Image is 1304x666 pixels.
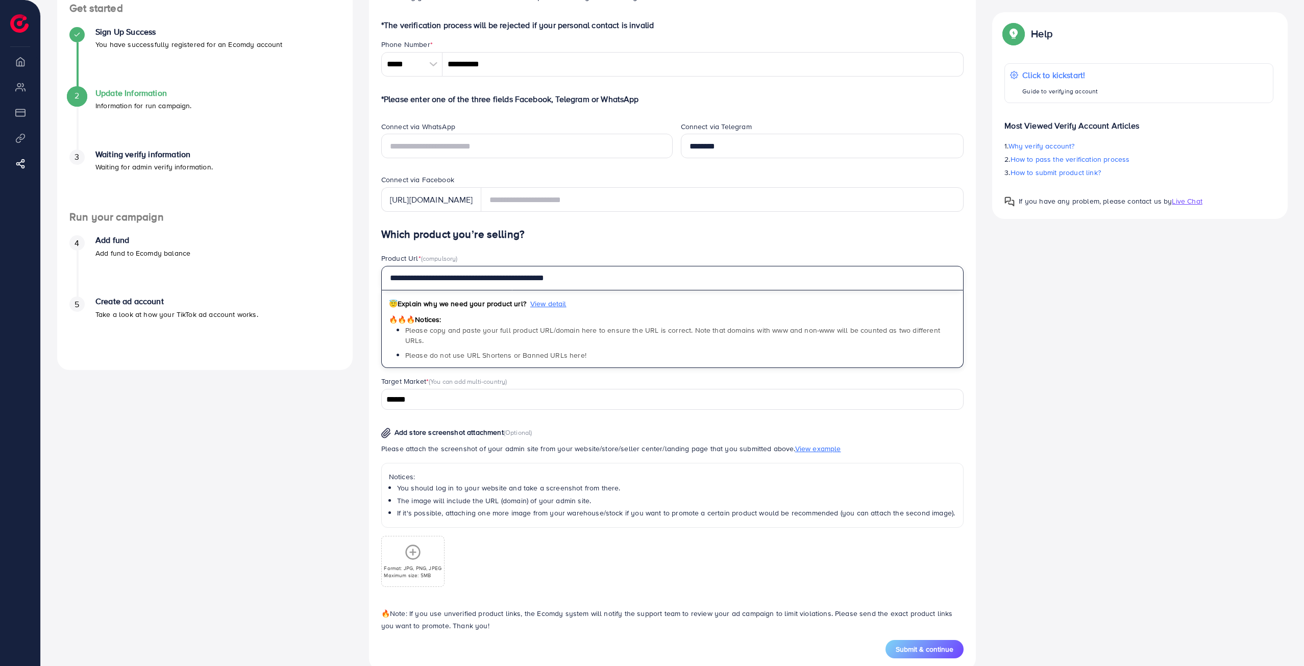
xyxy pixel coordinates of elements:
h4: Create ad account [95,297,258,306]
h4: Add fund [95,235,190,245]
span: View example [795,443,841,454]
label: Target Market [381,376,507,386]
p: 1. [1004,140,1273,152]
p: Maximum size: 5MB [384,572,441,579]
h4: Update Information [95,88,192,98]
h4: Which product you’re selling? [381,228,964,241]
img: Popup guide [1004,24,1023,43]
span: Please copy and paste your full product URL/domain here to ensure the URL is correct. Note that d... [405,325,940,346]
span: Notices: [389,314,441,325]
label: Phone Number [381,39,433,50]
input: Search for option [383,392,951,408]
div: [URL][DOMAIN_NAME] [381,187,481,212]
li: Sign Up Success [57,27,353,88]
span: Live Chat [1172,196,1202,206]
li: Create ad account [57,297,353,358]
span: Why verify account? [1008,141,1075,151]
p: 2. [1004,153,1273,165]
li: If it's possible, attaching one more image from your warehouse/stock if you want to promote a cer... [397,508,956,518]
span: How to pass the verification process [1011,154,1130,164]
span: 3 [75,151,79,163]
span: 4 [75,237,79,249]
span: 🔥 [381,608,390,619]
h4: Get started [57,2,353,15]
span: 😇 [389,299,398,309]
p: Note: If you use unverified product links, the Ecomdy system will notify the support team to revi... [381,607,964,632]
button: Submit & continue [885,640,964,658]
li: Add fund [57,235,353,297]
p: Guide to verifying account [1022,85,1098,97]
span: 2 [75,90,79,102]
p: Take a look at how your TikTok ad account works. [95,308,258,320]
label: Connect via Facebook [381,175,454,185]
span: (You can add multi-country) [429,377,507,386]
li: Waiting verify information [57,150,353,211]
div: Search for option [381,389,964,410]
p: Format: JPG, PNG, JPEG [384,564,441,572]
span: Please do not use URL Shortens or Banned URLs here! [405,350,586,360]
p: *Please enter one of the three fields Facebook, Telegram or WhatsApp [381,93,964,105]
label: Product Url [381,253,458,263]
li: The image will include the URL (domain) of your admin site. [397,496,956,506]
p: Click to kickstart! [1022,69,1098,81]
label: Connect via Telegram [681,121,752,132]
p: Please attach the screenshot of your admin site from your website/store/seller center/landing pag... [381,442,964,455]
h4: Sign Up Success [95,27,283,37]
img: img [381,428,391,438]
p: Most Viewed Verify Account Articles [1004,111,1273,132]
span: 🔥🔥🔥 [389,314,415,325]
span: (compulsory) [421,254,458,263]
img: Popup guide [1004,196,1015,207]
p: Waiting for admin verify information. [95,161,213,173]
span: Add store screenshot attachment [395,427,504,437]
span: If you have any problem, please contact us by [1019,196,1172,206]
span: How to submit product link? [1011,167,1101,178]
h4: Run your campaign [57,211,353,224]
span: View detail [530,299,567,309]
p: Notices: [389,471,956,483]
li: You should log in to your website and take a screenshot from there. [397,483,956,493]
p: You have successfully registered for an Ecomdy account [95,38,283,51]
p: *The verification process will be rejected if your personal contact is invalid [381,19,964,31]
p: Help [1031,28,1052,40]
iframe: Chat [1261,620,1296,658]
li: Update Information [57,88,353,150]
span: 5 [75,299,79,310]
span: (Optional) [504,428,532,437]
p: Information for run campaign. [95,100,192,112]
span: Submit & continue [896,644,953,654]
span: Explain why we need your product url? [389,299,526,309]
img: logo [10,14,29,33]
h4: Waiting verify information [95,150,213,159]
p: 3. [1004,166,1273,179]
label: Connect via WhatsApp [381,121,455,132]
p: Add fund to Ecomdy balance [95,247,190,259]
